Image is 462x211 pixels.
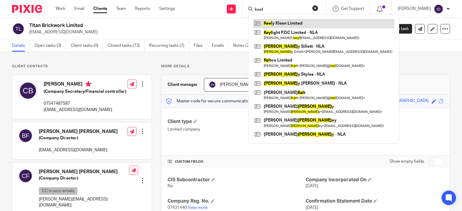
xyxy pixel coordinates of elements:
h4: Client type [168,119,306,125]
h4: [PERSON_NAME] [PERSON_NAME] [39,169,129,175]
img: svg%3E [18,169,33,183]
span: 07431440 [168,206,187,210]
a: Emails [212,40,229,52]
p: Client contacts [12,64,152,69]
a: Notes (2) [233,40,255,52]
p: 07547487587 [44,101,126,107]
span: Get Support [341,7,364,11]
button: Clear [312,5,318,11]
p: [PERSON_NAME] [398,6,431,12]
h4: CIS Subcontractor [168,177,306,183]
h3: Client manager [168,82,198,88]
p: CC in auto emails [39,187,77,195]
a: Client tasks (0) [71,40,103,52]
a: Settings [159,6,175,12]
input: Search [254,7,308,13]
p: Master code for secure communications and files [166,98,270,104]
a: Clients [93,6,107,12]
span: [DATE] [306,184,318,188]
a: Work [56,6,65,12]
h4: [PERSON_NAME] [PERSON_NAME] [39,128,118,135]
label: Show empty fields [390,158,424,164]
img: svg%3E [18,128,33,143]
i: Primary [85,81,91,87]
a: View more [188,206,208,210]
p: Limited company [168,126,306,132]
a: Reports [135,6,150,12]
img: Pixie [12,5,42,13]
span: [PERSON_NAME] [220,83,253,87]
a: Email [74,6,84,12]
p: [EMAIL_ADDRESS][DOMAIN_NAME] [39,147,118,153]
h5: (Company Director) [39,175,129,181]
img: svg%3E [209,81,216,88]
h2: Titan Brickwork Limited [29,23,300,29]
h4: Company Incorporated On [306,177,444,183]
a: Recurring tasks (7) [149,40,189,52]
h4: Confirmation Statement Date [306,198,444,204]
a: Open tasks (3) [34,40,66,52]
span: No [168,184,173,188]
img: svg%3E [12,23,25,35]
p: [EMAIL_ADDRESS][DOMAIN_NAME] [29,29,368,35]
p: [EMAIL_ADDRESS][DOMAIN_NAME] [44,107,126,113]
h4: [PERSON_NAME] [44,81,126,89]
a: Team [116,6,126,12]
img: svg%3E [18,81,38,100]
h4: CUSTOM FIELDS [168,159,306,164]
p: [PERSON_NAME][EMAIL_ADDRESS][DOMAIN_NAME] [39,196,129,209]
a: Details [12,40,30,52]
h5: (Company Secretary/Financial controller) [44,89,126,95]
h5: (Company Director) [39,135,118,141]
h4: Company Reg. No. [168,198,306,204]
a: Closed tasks (73) [108,40,145,52]
span: [DATE] [306,206,318,210]
a: Files [194,40,207,52]
img: svg%3E [434,4,443,14]
p: More details [161,64,450,69]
